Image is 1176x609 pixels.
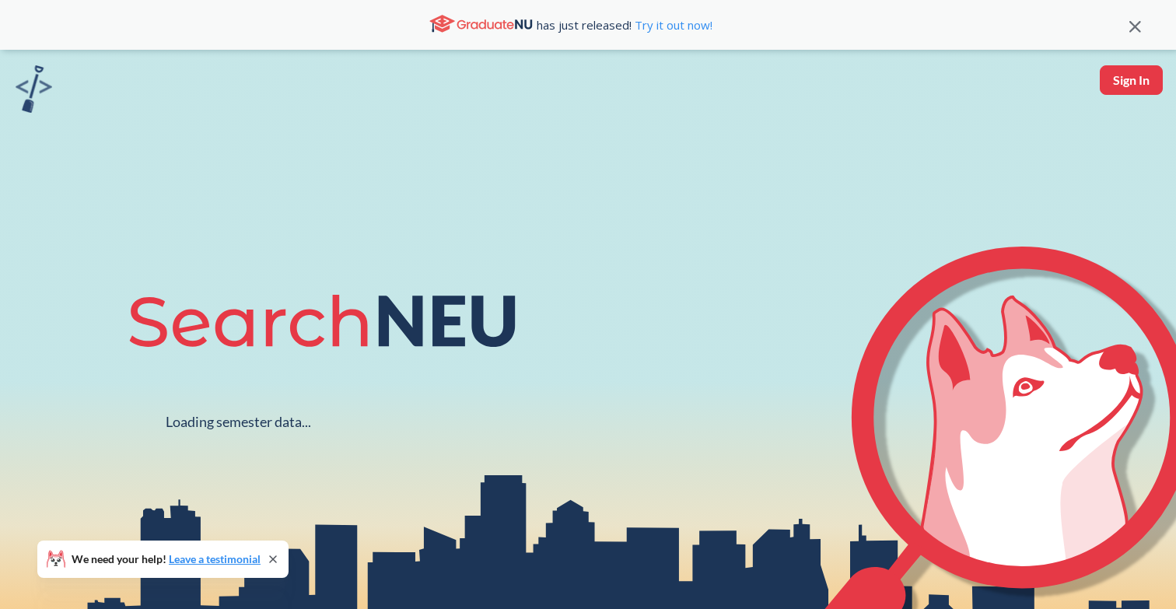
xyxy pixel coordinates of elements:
[169,552,261,565] a: Leave a testimonial
[537,16,712,33] span: has just released!
[1100,65,1163,95] button: Sign In
[16,65,52,117] a: sandbox logo
[166,413,311,431] div: Loading semester data...
[632,17,712,33] a: Try it out now!
[16,65,52,113] img: sandbox logo
[72,554,261,565] span: We need your help!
